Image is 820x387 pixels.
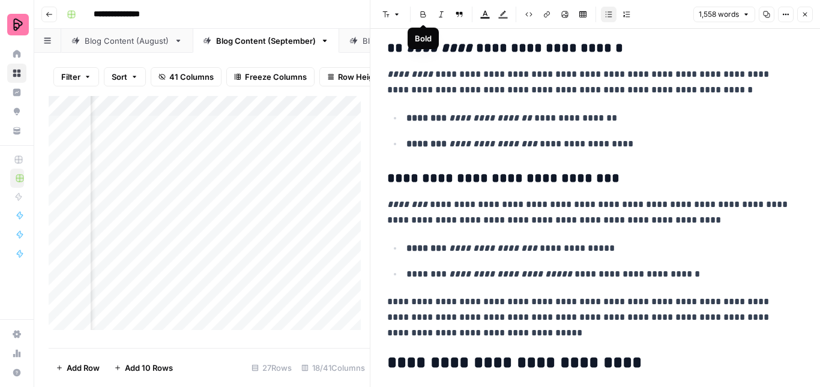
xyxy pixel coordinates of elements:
[319,67,389,86] button: Row Height
[297,358,370,377] div: 18/41 Columns
[67,362,100,374] span: Add Row
[216,35,316,47] div: Blog Content (September)
[363,35,436,47] div: Blog Content (July)
[699,9,739,20] span: 1,558 words
[7,344,26,363] a: Usage
[693,7,755,22] button: 1,558 words
[104,67,146,86] button: Sort
[53,67,99,86] button: Filter
[226,67,315,86] button: Freeze Columns
[169,71,214,83] span: 41 Columns
[61,71,80,83] span: Filter
[7,325,26,344] a: Settings
[85,35,169,47] div: Blog Content (August)
[49,358,107,377] button: Add Row
[125,362,173,374] span: Add 10 Rows
[338,71,381,83] span: Row Height
[247,358,297,377] div: 27 Rows
[107,358,180,377] button: Add 10 Rows
[7,363,26,382] button: Help + Support
[7,64,26,83] a: Browse
[245,71,307,83] span: Freeze Columns
[7,14,29,35] img: Preply Logo
[193,29,339,53] a: Blog Content (September)
[7,10,26,40] button: Workspace: Preply
[7,44,26,64] a: Home
[61,29,193,53] a: Blog Content (August)
[112,71,127,83] span: Sort
[151,67,222,86] button: 41 Columns
[7,83,26,102] a: Insights
[7,121,26,140] a: Your Data
[339,29,460,53] a: Blog Content (July)
[7,102,26,121] a: Opportunities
